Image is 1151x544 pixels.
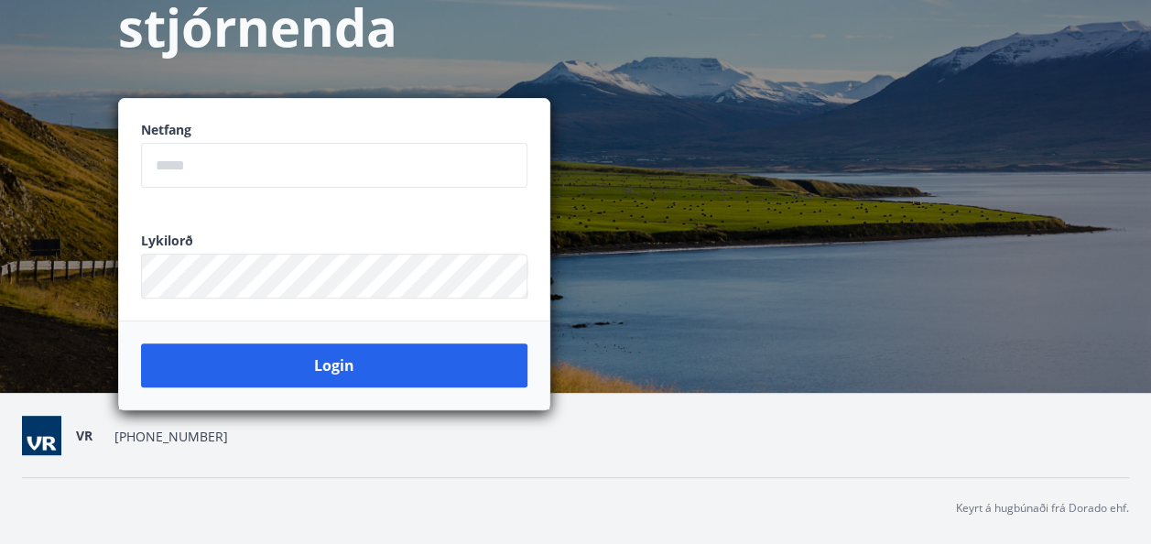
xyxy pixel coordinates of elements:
span: [PHONE_NUMBER] [114,428,228,446]
img: h1DCrhVUh6g8WbTUD5zAlub4w3joeyG8qLCxl1Li.jpg [22,416,61,455]
span: VR [76,427,92,444]
p: Keyrt á hugbúnaði frá Dorado ehf. [956,500,1129,517]
button: Login [141,343,527,387]
label: Lykilorð [141,232,527,250]
label: Netfang [141,121,527,139]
